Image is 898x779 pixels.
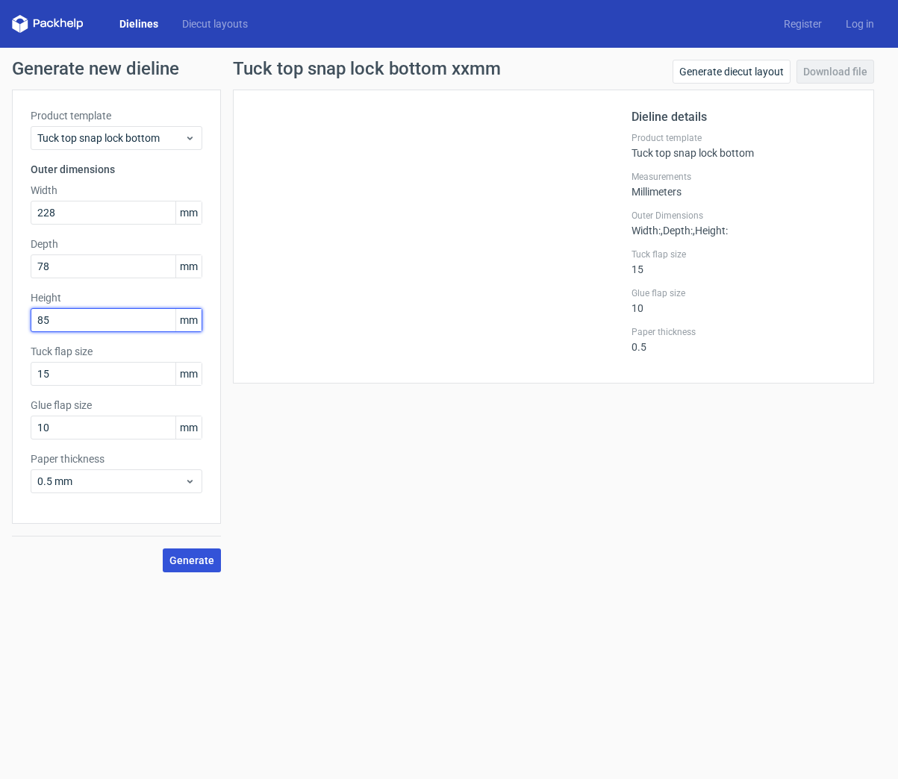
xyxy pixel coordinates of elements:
h1: Generate new dieline [12,60,886,78]
h1: Tuck top snap lock bottom xxmm [233,60,501,78]
label: Measurements [632,171,855,183]
span: 0.5 mm [37,474,184,489]
span: , Height : [693,225,728,237]
label: Product template [632,132,855,144]
label: Glue flap size [31,398,202,413]
div: Tuck top snap lock bottom [632,132,855,159]
a: Log in [834,16,886,31]
a: Diecut layouts [170,16,260,31]
span: mm [175,255,202,278]
span: Width : [632,225,661,237]
button: Generate [163,548,221,572]
label: Outer Dimensions [632,210,855,222]
a: Dielines [107,16,170,31]
label: Paper thickness [632,326,855,338]
span: Tuck top snap lock bottom [37,131,184,146]
label: Tuck flap size [31,344,202,359]
label: Depth [31,237,202,251]
label: Width [31,183,202,198]
span: mm [175,363,202,385]
span: , Depth : [661,225,693,237]
span: mm [175,309,202,331]
div: Millimeters [632,171,855,198]
label: Paper thickness [31,451,202,466]
label: Product template [31,108,202,123]
a: Register [772,16,834,31]
span: mm [175,201,202,224]
span: Generate [169,555,214,566]
label: Glue flap size [632,287,855,299]
a: Generate diecut layout [673,60,791,84]
h3: Outer dimensions [31,162,202,177]
label: Tuck flap size [632,248,855,260]
span: mm [175,416,202,439]
div: 15 [632,248,855,275]
div: 10 [632,287,855,314]
h2: Dieline details [632,108,855,126]
div: 0.5 [632,326,855,353]
label: Height [31,290,202,305]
